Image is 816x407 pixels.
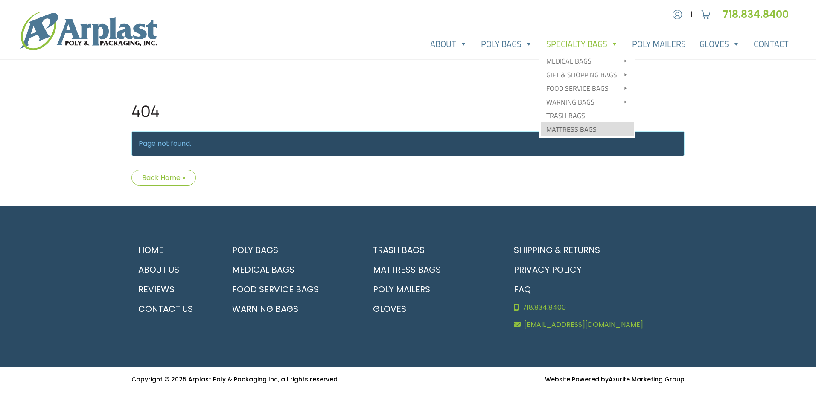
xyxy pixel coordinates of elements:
[507,316,685,333] a: [EMAIL_ADDRESS][DOMAIN_NAME]
[366,279,497,299] a: Poly Mailers
[541,68,634,81] a: Gift & Shopping Bags
[507,240,685,260] a: Shipping & Returns
[541,95,634,109] a: Warning Bags
[225,260,356,279] a: Medical Bags
[747,35,796,52] a: Contact
[366,240,497,260] a: Trash Bags
[225,240,356,260] a: Poly Bags
[131,279,215,299] a: Reviews
[225,279,356,299] a: Food Service Bags
[539,35,625,52] a: Specialty Bags
[545,375,685,384] small: Website Powered by
[131,260,215,279] a: About Us
[507,260,685,279] a: Privacy Policy
[691,9,693,20] span: |
[366,260,497,279] a: Mattress Bags
[541,54,634,68] a: Medical Bags
[225,299,356,319] a: Warning Bags
[723,7,796,21] a: 718.834.8400
[131,170,196,186] a: Back Home »
[131,375,339,384] small: Copyright © 2025 Arplast Poly & Packaging Inc, all rights reserved.
[423,35,474,52] a: About
[507,279,685,299] a: FAQ
[474,35,539,52] a: Poly Bags
[20,12,157,50] img: logo
[131,131,685,156] p: Page not found.
[693,35,747,52] a: Gloves
[541,122,634,136] a: Mattress Bags
[609,375,685,384] a: Azurite Marketing Group
[131,101,685,121] h1: 404
[131,299,215,319] a: Contact Us
[541,109,634,122] a: Trash Bags
[366,299,497,319] a: Gloves
[507,299,685,316] a: 718.834.8400
[541,81,634,95] a: Food Service Bags
[625,35,693,52] a: Poly Mailers
[131,240,215,260] a: Home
